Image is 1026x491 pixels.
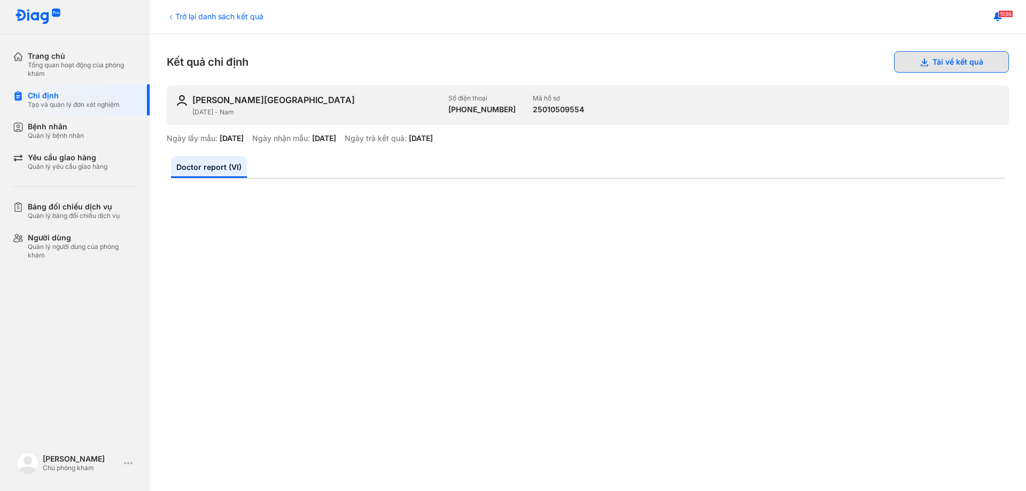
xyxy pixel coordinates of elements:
div: Trang chủ [28,51,137,61]
div: Tổng quan hoạt động của phòng khám [28,61,137,78]
div: Kết quả chỉ định [167,51,1009,73]
div: Quản lý yêu cầu giao hàng [28,162,107,171]
div: Người dùng [28,233,137,243]
div: Yêu cầu giao hàng [28,153,107,162]
div: Ngày nhận mẫu: [252,134,310,143]
a: Doctor report (VI) [171,156,247,178]
div: Quản lý bệnh nhân [28,131,84,140]
div: [PERSON_NAME][GEOGRAPHIC_DATA] [192,94,355,106]
div: [DATE] - Nam [192,108,440,116]
img: user-icon [175,94,188,107]
span: 1598 [998,10,1013,18]
div: [DATE] [409,134,433,143]
div: Bảng đối chiếu dịch vụ [28,202,120,212]
div: Quản lý người dùng của phòng khám [28,243,137,260]
div: Bệnh nhân [28,122,84,131]
div: Mã hồ sơ [533,94,584,103]
div: Ngày trả kết quả: [345,134,407,143]
div: 25010509554 [533,105,584,114]
div: [DATE] [220,134,244,143]
button: Tải về kết quả [894,51,1009,73]
div: Trở lại danh sách kết quả [167,11,263,22]
div: Ngày lấy mẫu: [167,134,217,143]
div: Quản lý bảng đối chiếu dịch vụ [28,212,120,220]
div: [DATE] [312,134,336,143]
div: Chủ phòng khám [43,464,120,472]
img: logo [15,9,61,25]
img: logo [17,453,38,474]
div: Tạo và quản lý đơn xét nghiệm [28,100,120,109]
div: Chỉ định [28,91,120,100]
div: Số điện thoại [448,94,516,103]
div: [PHONE_NUMBER] [448,105,516,114]
div: [PERSON_NAME] [43,454,120,464]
